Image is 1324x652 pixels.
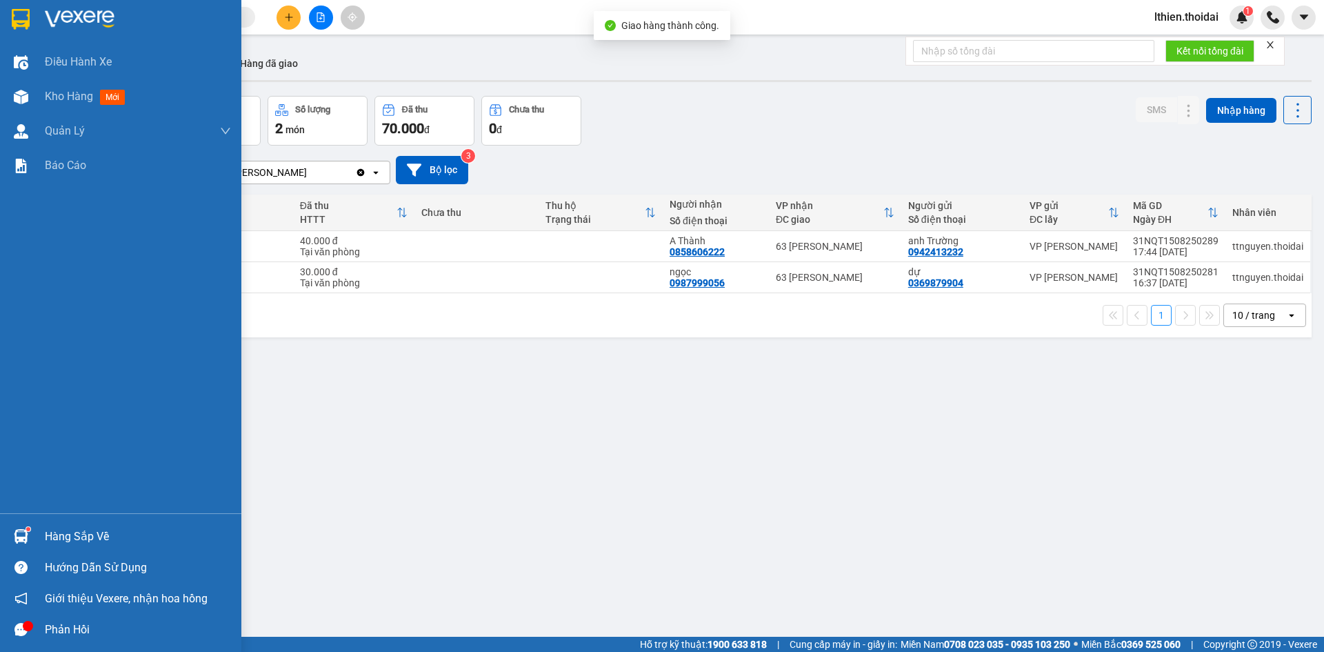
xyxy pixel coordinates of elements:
[1151,305,1172,326] button: 1
[370,167,381,178] svg: open
[45,122,85,139] span: Quản Lý
[1232,207,1303,218] div: Nhân viên
[1232,241,1303,252] div: ttnguyen.thoidai
[908,266,1016,277] div: dự
[275,120,283,137] span: 2
[396,156,468,184] button: Bộ lọc
[481,96,581,146] button: Chưa thu0đ
[355,167,366,178] svg: Clear value
[1030,241,1119,252] div: VP [PERSON_NAME]
[26,527,30,531] sup: 1
[14,561,28,574] span: question-circle
[908,214,1016,225] div: Số điện thoại
[670,266,762,277] div: ngọc
[424,124,430,135] span: đ
[545,200,645,211] div: Thu hộ
[229,47,309,80] button: Hàng đã giao
[640,637,767,652] span: Hỗ trợ kỹ thuật:
[605,20,616,31] span: check-circle
[489,120,496,137] span: 0
[901,637,1070,652] span: Miền Nam
[1298,11,1310,23] span: caret-down
[1292,6,1316,30] button: caret-down
[277,6,301,30] button: plus
[421,207,532,218] div: Chưa thu
[14,623,28,636] span: message
[708,639,767,650] strong: 1900 633 818
[14,592,28,605] span: notification
[1265,40,1275,50] span: close
[12,9,30,30] img: logo-vxr
[45,526,231,547] div: Hàng sắp về
[14,529,28,544] img: warehouse-icon
[461,149,475,163] sup: 3
[769,195,901,231] th: Toggle SortBy
[1126,195,1225,231] th: Toggle SortBy
[913,40,1154,62] input: Nhập số tổng đài
[1243,6,1253,16] sup: 1
[776,241,894,252] div: 63 [PERSON_NAME]
[1133,266,1218,277] div: 31NQT1508250281
[777,637,779,652] span: |
[670,246,725,257] div: 0858606222
[1030,200,1108,211] div: VP gửi
[285,124,305,135] span: món
[1245,6,1250,16] span: 1
[14,90,28,104] img: warehouse-icon
[1030,272,1119,283] div: VP [PERSON_NAME]
[509,105,544,115] div: Chưa thu
[1247,640,1257,649] span: copyright
[1143,8,1230,26] span: lthien.thoidai
[1023,195,1126,231] th: Toggle SortBy
[1176,43,1243,59] span: Kết nối tổng đài
[284,12,294,22] span: plus
[908,277,963,288] div: 0369879904
[45,157,86,174] span: Báo cáo
[300,246,408,257] div: Tại văn phòng
[295,105,330,115] div: Số lượng
[539,195,663,231] th: Toggle SortBy
[341,6,365,30] button: aim
[1206,98,1276,123] button: Nhập hàng
[316,12,325,22] span: file-add
[268,96,368,146] button: Số lượng2món
[293,195,414,231] th: Toggle SortBy
[1133,200,1207,211] div: Mã GD
[1121,639,1181,650] strong: 0369 525 060
[496,124,502,135] span: đ
[374,96,474,146] button: Đã thu70.000đ
[382,120,424,137] span: 70.000
[14,55,28,70] img: warehouse-icon
[300,235,408,246] div: 40.000 đ
[348,12,357,22] span: aim
[300,200,397,211] div: Đã thu
[300,214,397,225] div: HTTT
[45,53,112,70] span: Điều hành xe
[100,90,125,105] span: mới
[309,6,333,30] button: file-add
[45,90,93,103] span: Kho hàng
[308,166,310,179] input: Selected 63 Trần Quang Tặng.
[790,637,897,652] span: Cung cấp máy in - giấy in:
[670,235,762,246] div: A Thành
[1133,214,1207,225] div: Ngày ĐH
[670,199,762,210] div: Người nhận
[1074,642,1078,647] span: ⚪️
[220,166,307,179] div: 63 [PERSON_NAME]
[1030,214,1108,225] div: ĐC lấy
[944,639,1070,650] strong: 0708 023 035 - 0935 103 250
[776,272,894,283] div: 63 [PERSON_NAME]
[1165,40,1254,62] button: Kết nối tổng đài
[670,277,725,288] div: 0987999056
[776,200,883,211] div: VP nhận
[1136,97,1177,122] button: SMS
[908,235,1016,246] div: anh Trường
[300,266,408,277] div: 30.000 đ
[1081,637,1181,652] span: Miền Bắc
[908,200,1016,211] div: Người gửi
[220,126,231,137] span: down
[545,214,645,225] div: Trạng thái
[45,590,208,607] span: Giới thiệu Vexere, nhận hoa hồng
[1133,246,1218,257] div: 17:44 [DATE]
[1133,277,1218,288] div: 16:37 [DATE]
